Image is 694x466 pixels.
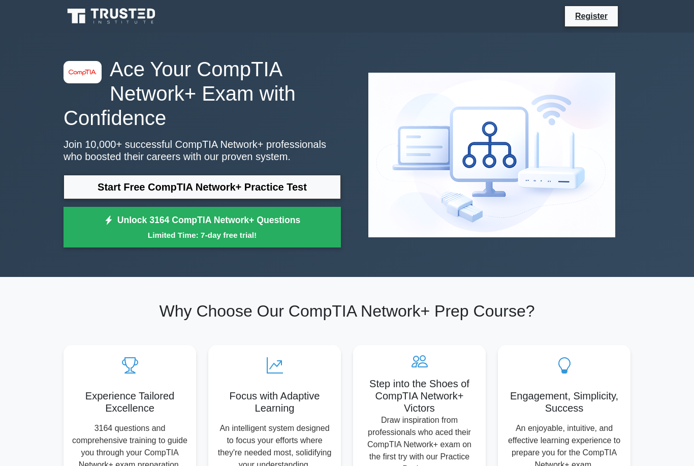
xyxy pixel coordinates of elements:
[360,65,623,245] img: CompTIA Network+ Preview
[361,378,478,414] h5: Step into the Shoes of CompTIA Network+ Victors
[64,301,630,321] h2: Why Choose Our CompTIA Network+ Prep Course?
[64,207,341,247] a: Unlock 3164 CompTIA Network+ QuestionsLimited Time: 7-day free trial!
[506,390,622,414] h5: Engagement, Simplicity, Success
[64,138,341,163] p: Join 10,000+ successful CompTIA Network+ professionals who boosted their careers with our proven ...
[64,175,341,199] a: Start Free CompTIA Network+ Practice Test
[216,390,333,414] h5: Focus with Adaptive Learning
[569,10,614,22] a: Register
[76,229,328,241] small: Limited Time: 7-day free trial!
[64,57,341,130] h1: Ace Your CompTIA Network+ Exam with Confidence
[72,390,188,414] h5: Experience Tailored Excellence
